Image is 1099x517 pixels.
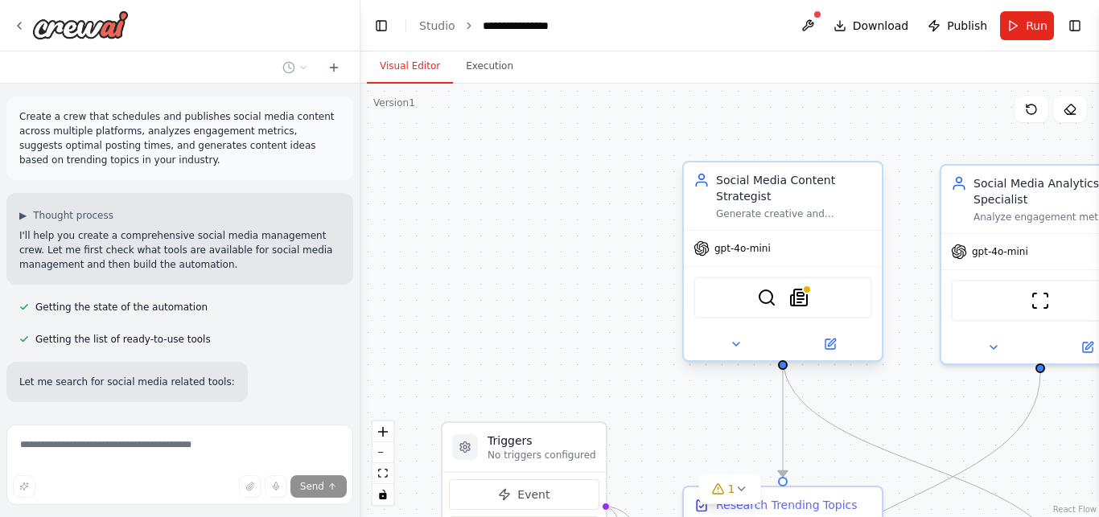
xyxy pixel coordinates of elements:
[449,479,599,510] button: Event
[488,449,596,462] p: No triggers configured
[370,14,393,37] button: Hide left sidebar
[716,497,858,513] div: Research Trending Topics
[32,10,129,39] img: Logo
[784,334,875,354] button: Open in side panel
[728,481,735,497] span: 1
[367,50,453,84] button: Visual Editor
[419,19,455,32] a: Studio
[373,421,393,442] button: zoom in
[33,209,113,222] span: Thought process
[276,58,315,77] button: Switch to previous chat
[19,209,27,222] span: ▶
[1031,291,1050,310] img: ScrapeWebsiteTool
[789,288,809,307] img: SerplyNewsSearchTool
[19,209,113,222] button: ▶Thought process
[19,109,340,167] p: Create a crew that schedules and publishes social media content across multiple platforms, analyz...
[239,475,261,498] button: Upload files
[827,11,916,40] button: Download
[19,228,340,272] p: I'll help you create a comprehensive social media management crew. Let me first check what tools ...
[716,207,872,220] div: Generate creative and engaging content ideas for {industry} based on trending topics, seasonal ev...
[775,357,791,477] g: Edge from 5f37a860-76c4-487b-b278-6215644607e7 to a78e6483-c287-4770-83ea-e288bf5e0123
[453,50,526,84] button: Execution
[321,58,347,77] button: Start a new chat
[1064,14,1086,37] button: Show right sidebar
[757,288,776,307] img: SerperDevTool
[19,375,235,389] p: Let me search for social media related tools:
[1000,11,1054,40] button: Run
[290,475,347,498] button: Send
[1053,505,1097,514] a: React Flow attribution
[35,301,208,314] span: Getting the state of the automation
[517,486,549,503] span: Event
[373,484,393,505] button: toggle interactivity
[714,242,771,255] span: gpt-4o-mini
[682,164,883,365] div: Social Media Content StrategistGenerate creative and engaging content ideas for {industry} based ...
[699,474,761,504] button: 1
[419,18,560,34] nav: breadcrumb
[488,433,596,449] h3: Triggers
[373,442,393,463] button: zoom out
[373,421,393,505] div: React Flow controls
[35,333,211,346] span: Getting the list of ready-to-use tools
[265,475,287,498] button: Click to speak your automation idea
[1026,18,1048,34] span: Run
[972,245,1028,258] span: gpt-4o-mini
[716,172,872,204] div: Social Media Content Strategist
[373,96,415,109] div: Version 1
[853,18,909,34] span: Download
[947,18,987,34] span: Publish
[373,463,393,484] button: fit view
[921,11,994,40] button: Publish
[300,480,324,493] span: Send
[13,475,35,498] button: Improve this prompt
